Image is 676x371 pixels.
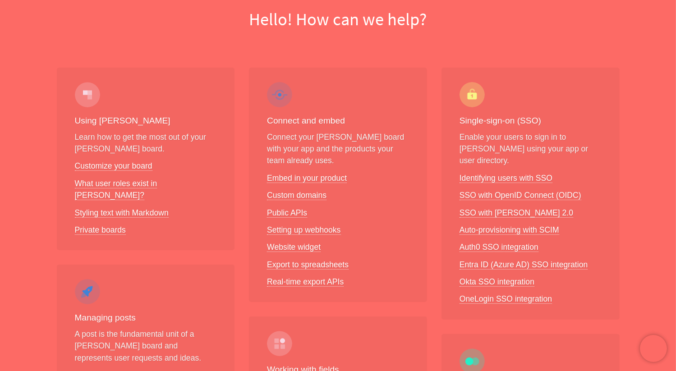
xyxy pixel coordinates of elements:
a: Private boards [75,225,126,235]
h3: Managing posts [75,311,217,325]
a: Real-time export APIs [267,277,344,287]
a: Embed in your product [267,174,347,183]
a: OneLogin SSO integration [460,294,552,304]
a: Auth0 SSO integration [460,243,538,252]
p: Enable your users to sign in to [PERSON_NAME] using your app or user directory. [460,131,602,167]
h3: Using [PERSON_NAME] [75,115,217,128]
a: Identifying users with SSO [460,174,552,183]
a: Okta SSO integration [460,277,534,287]
p: Learn how to get the most out of your [PERSON_NAME] board. [75,131,217,155]
iframe: Chatra live chat [640,335,667,362]
a: Public APIs [267,208,307,218]
a: SSO with [PERSON_NAME] 2.0 [460,208,573,218]
a: Customize your board [75,161,152,171]
a: Export to spreadsheets [267,260,349,270]
a: Website widget [267,243,321,252]
a: SSO with OpenID Connect (OIDC) [460,191,581,200]
h3: Connect and embed [267,115,409,128]
a: Setting up webhooks [267,225,340,235]
p: Connect your [PERSON_NAME] board with your app and the products your team already uses. [267,131,409,167]
h1: Hello! How can we help? [7,7,669,32]
a: Entra ID (Azure AD) SSO integration [460,260,588,270]
a: Styling text with Markdown [75,208,169,218]
p: A post is the fundamental unit of a [PERSON_NAME] board and represents user requests and ideas. [75,328,217,364]
h3: Single-sign-on (SSO) [460,115,602,128]
a: Auto-provisioning with SCIM [460,225,559,235]
a: What user roles exist in [PERSON_NAME]? [75,179,157,200]
a: Custom domains [267,191,327,200]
